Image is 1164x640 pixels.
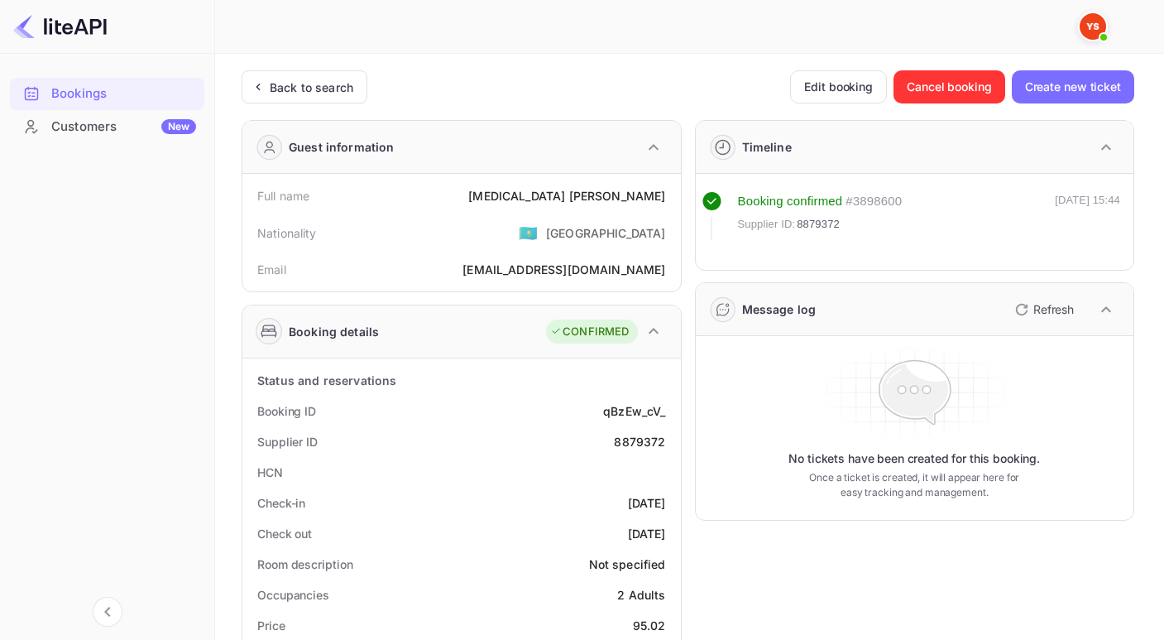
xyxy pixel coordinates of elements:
div: Email [257,261,286,278]
div: CONFIRMED [550,324,629,340]
span: United States [519,218,538,248]
div: Booking confirmed [738,192,843,211]
div: 95.02 [633,617,666,634]
div: Check out [257,525,312,542]
p: No tickets have been created for this booking. [788,450,1040,467]
div: Back to search [270,79,353,96]
div: Room description [257,556,352,573]
button: Create new ticket [1012,70,1134,103]
div: [EMAIL_ADDRESS][DOMAIN_NAME] [462,261,665,278]
div: Price [257,617,285,634]
div: New [161,119,196,134]
span: 8879372 [797,216,840,233]
button: Cancel booking [893,70,1005,103]
div: Status and reservations [257,372,396,389]
div: Check-in [257,494,305,512]
div: 2 Adults [617,586,665,604]
div: Not specified [589,556,666,573]
div: [DATE] 15:44 [1055,192,1120,240]
div: [GEOGRAPHIC_DATA] [546,224,666,242]
button: Refresh [1005,296,1080,323]
button: Edit booking [790,70,887,103]
p: Refresh [1033,301,1074,318]
div: Occupancies [257,586,329,604]
div: 8879372 [614,433,665,450]
div: Bookings [10,78,204,110]
div: Booking details [289,323,379,340]
div: Customers [51,118,196,137]
button: Collapse navigation [93,597,122,627]
div: CustomersNew [10,111,204,143]
div: Guest information [289,138,395,156]
div: Supplier ID [257,433,318,450]
span: Supplier ID: [738,216,796,233]
div: Full name [257,187,309,205]
div: Message log [742,301,817,318]
a: Bookings [10,78,204,108]
div: Timeline [742,138,792,156]
a: CustomersNew [10,111,204,142]
div: # 3898600 [845,192,902,211]
div: qBzEw_cV_ [603,402,665,420]
img: Yandex Support [1080,13,1106,40]
div: HCN [257,464,283,481]
div: Bookings [51,84,196,103]
div: [DATE] [628,525,666,542]
div: Booking ID [257,402,316,420]
div: [MEDICAL_DATA] [PERSON_NAME] [468,187,665,205]
div: Nationality [257,224,317,242]
p: Once a ticket is created, it will appear here for easy tracking and management. [798,470,1031,500]
div: [DATE] [628,494,666,512]
img: LiteAPI logo [13,13,107,40]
